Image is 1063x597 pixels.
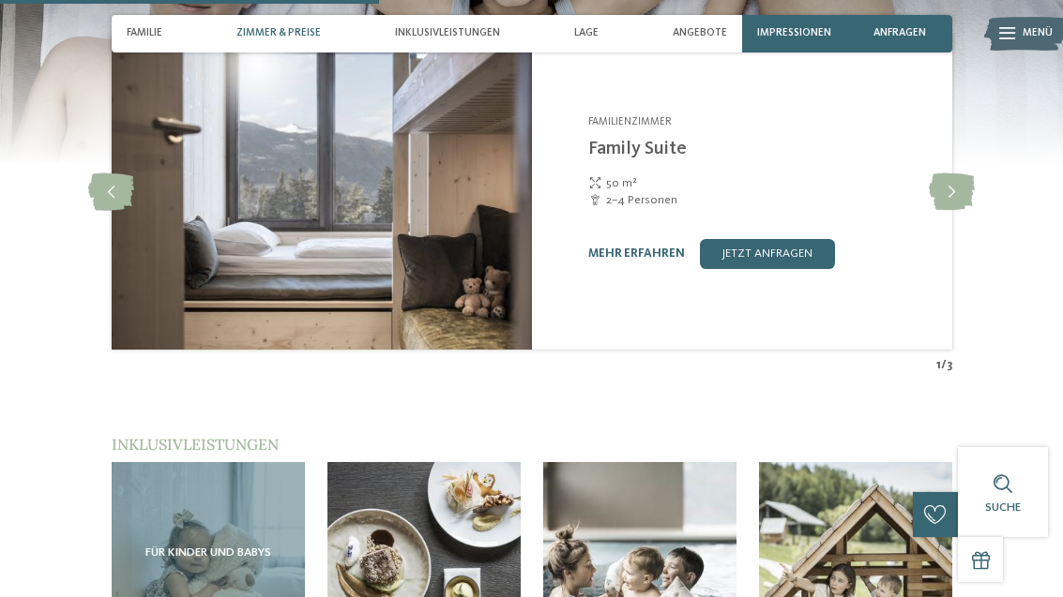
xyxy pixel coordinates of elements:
[112,435,279,454] span: Inklusivleistungen
[936,357,941,374] span: 1
[947,357,952,374] span: 3
[588,247,685,260] a: mehr erfahren
[673,27,727,39] span: Angebote
[985,501,1021,514] span: Suche
[574,27,599,39] span: Lage
[127,27,162,39] span: Familie
[588,140,687,158] a: Family Suite
[112,35,532,350] img: Family Suite
[112,13,182,32] span: Wohnen
[941,357,947,374] span: /
[236,27,321,39] span: Zimmer & Preise
[606,192,677,209] span: 2–4 Personen
[145,546,271,560] span: Für Kinder und Babys
[700,239,835,269] a: jetzt anfragen
[757,27,831,39] span: Impressionen
[588,116,672,127] span: Familienzimmer
[606,175,637,192] span: 50 m²
[395,27,500,39] span: Inklusivleistungen
[873,27,926,39] span: anfragen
